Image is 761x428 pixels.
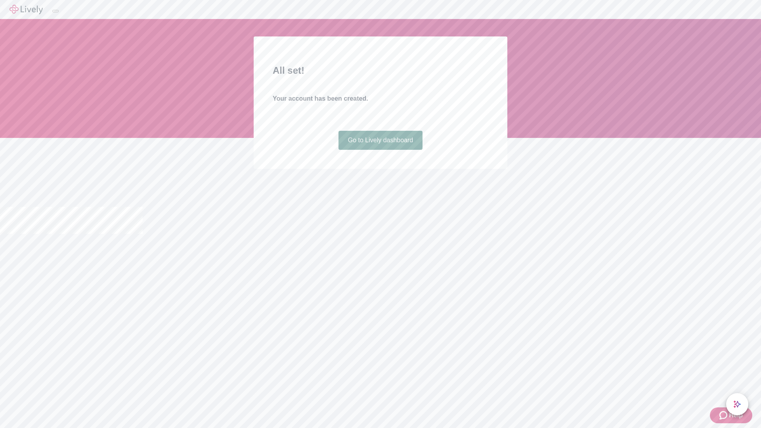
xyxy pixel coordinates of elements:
[733,400,741,408] svg: Lively AI Assistant
[338,131,423,150] a: Go to Lively dashboard
[729,411,743,420] span: Help
[726,393,748,415] button: chat
[10,5,43,14] img: Lively
[273,63,488,78] h2: All set!
[710,407,752,423] button: Zendesk support iconHelp
[273,94,488,103] h4: Your account has been created.
[719,411,729,420] svg: Zendesk support icon
[52,10,59,12] button: Log out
